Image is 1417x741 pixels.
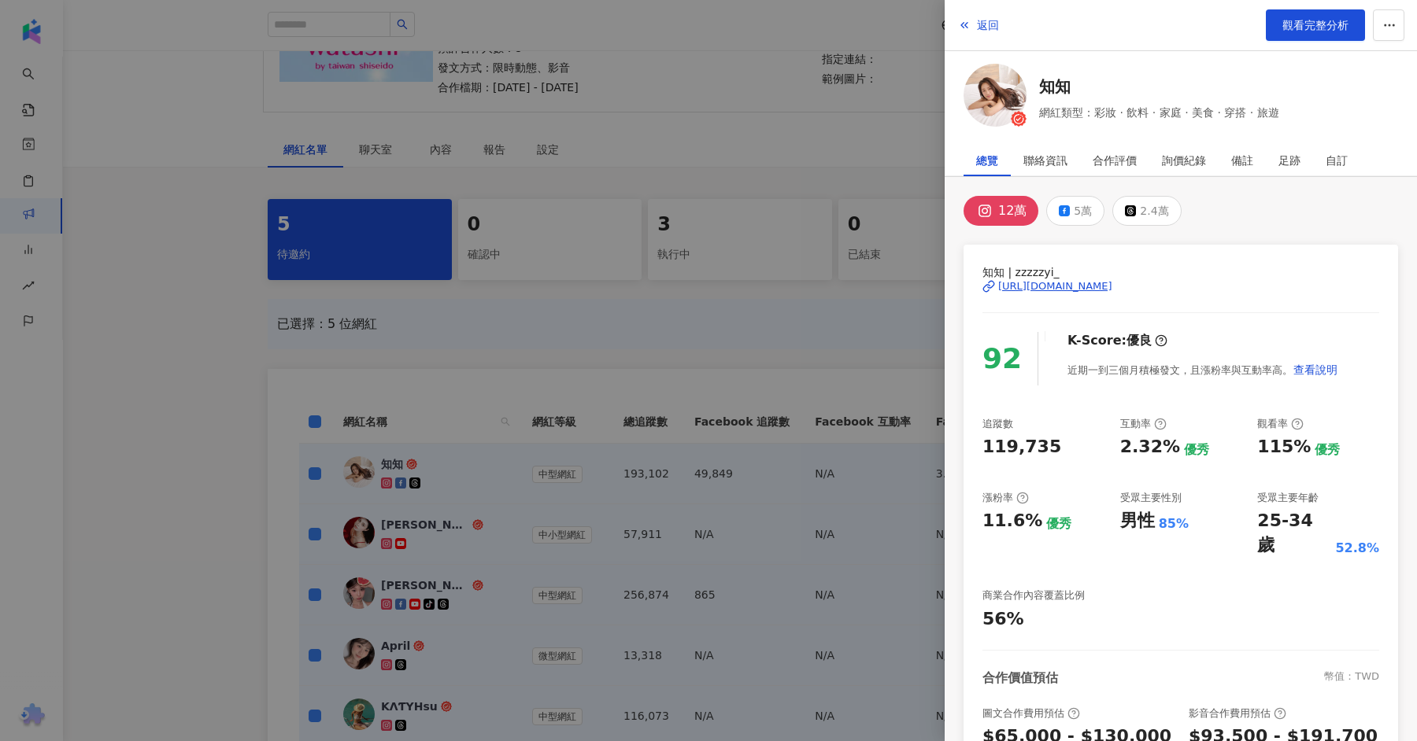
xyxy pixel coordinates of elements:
[982,491,1029,505] div: 漲粉率
[982,607,1024,632] div: 56%
[1127,332,1152,349] div: 優良
[1315,441,1340,459] div: 優秀
[982,417,1013,431] div: 追蹤數
[1189,706,1286,721] div: 影音合作費用預估
[1046,196,1104,226] button: 5萬
[957,9,1000,41] button: 返回
[982,509,1042,533] div: 11.6%
[977,19,999,31] span: 返回
[964,64,1027,127] img: KOL Avatar
[1120,509,1155,533] div: 男性
[1023,145,1067,176] div: 聯絡資訊
[964,64,1027,132] a: KOL Avatar
[1039,104,1279,121] span: 網紅類型：彩妝 · 飲料 · 家庭 · 美食 · 穿搭 · 旅遊
[1257,417,1304,431] div: 觀看率
[982,706,1080,721] div: 圖文合作費用預估
[1293,354,1338,385] button: 查看說明
[1162,145,1206,176] div: 詢價紀錄
[998,200,1027,222] div: 12萬
[1184,441,1209,459] div: 優秀
[982,264,1379,281] span: 知知 | zzzzzyi_
[1257,509,1331,558] div: 25-34 歲
[964,196,1038,226] button: 12萬
[1159,515,1189,533] div: 85%
[982,669,1058,687] div: 合作價值預估
[1067,354,1338,385] div: 近期一到三個月積極發文，且漲粉率與互動率高。
[1046,515,1071,533] div: 優秀
[1326,145,1348,176] div: 自訂
[1231,145,1253,176] div: 備註
[1140,200,1168,222] div: 2.4萬
[982,337,1022,382] div: 92
[1266,9,1365,41] a: 觀看完整分析
[1324,669,1379,687] div: 幣值：TWD
[982,279,1379,293] a: [URL][DOMAIN_NAME]
[1067,332,1167,349] div: K-Score :
[976,145,998,176] div: 總覽
[1112,196,1181,226] button: 2.4萬
[1278,145,1300,176] div: 足跡
[1074,200,1092,222] div: 5萬
[1120,491,1182,505] div: 受眾主要性別
[1120,435,1180,459] div: 2.32%
[1039,76,1279,98] a: 知知
[1257,435,1311,459] div: 115%
[982,588,1085,603] div: 商業合作內容覆蓋比例
[1335,540,1379,557] div: 52.8%
[1282,19,1349,31] span: 觀看完整分析
[1257,491,1319,505] div: 受眾主要年齡
[1093,145,1137,176] div: 合作評價
[1293,363,1337,376] span: 查看說明
[1120,417,1167,431] div: 互動率
[998,279,1112,293] div: [URL][DOMAIN_NAME]
[982,435,1061,459] div: 119,735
